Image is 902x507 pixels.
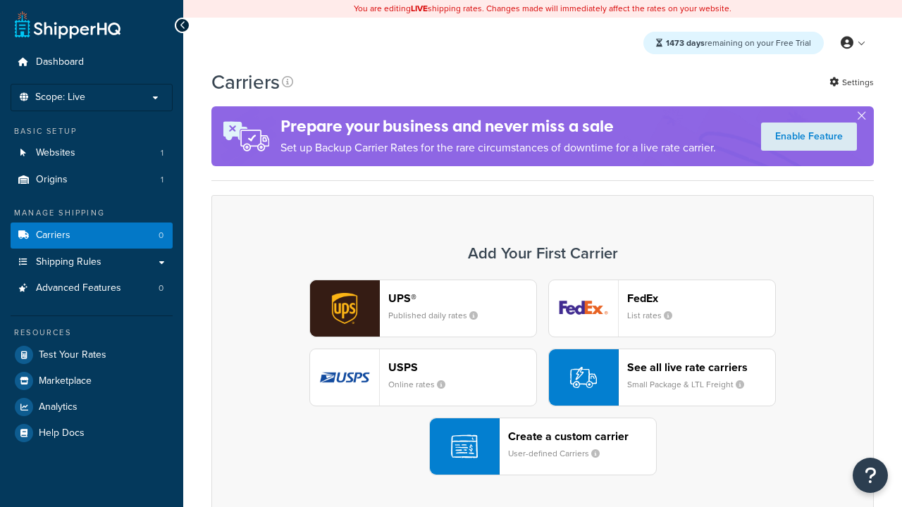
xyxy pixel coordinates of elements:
a: Settings [829,73,874,92]
span: Analytics [39,401,78,413]
button: ups logoUPS®Published daily rates [309,280,537,337]
div: Manage Shipping [11,207,173,219]
a: Carriers 0 [11,223,173,249]
span: Advanced Features [36,282,121,294]
small: Published daily rates [388,309,489,322]
h3: Add Your First Carrier [226,245,859,262]
span: Help Docs [39,427,85,439]
button: Create a custom carrierUser-defined Carriers [429,418,657,475]
a: ShipperHQ Home [15,11,121,39]
button: fedEx logoFedExList rates [548,280,776,337]
button: usps logoUSPSOnline rates [309,349,537,406]
h1: Carriers [211,68,280,96]
a: Shipping Rules [11,249,173,275]
button: Open Resource Center [853,458,888,493]
small: User-defined Carriers [508,447,611,460]
a: Advanced Features 0 [11,275,173,301]
a: Marketplace [11,368,173,394]
div: remaining on your Free Trial [643,32,824,54]
header: USPS [388,361,536,374]
img: icon-carrier-custom-c93b8a24.svg [451,433,478,460]
li: Carriers [11,223,173,249]
div: Basic Setup [11,125,173,137]
span: Scope: Live [35,92,85,104]
img: ad-rules-rateshop-fe6ec290ccb7230408bd80ed9643f0289d75e0ffd9eb532fc0e269fcd187b520.png [211,106,280,166]
img: icon-carrier-liverate-becf4550.svg [570,364,597,391]
div: Resources [11,327,173,339]
small: List rates [627,309,684,322]
p: Set up Backup Carrier Rates for the rare circumstances of downtime for a live rate carrier. [280,138,716,158]
small: Online rates [388,378,457,391]
header: UPS® [388,292,536,305]
strong: 1473 days [666,37,705,49]
span: Shipping Rules [36,256,101,268]
header: Create a custom carrier [508,430,656,443]
span: Dashboard [36,56,84,68]
b: LIVE [411,2,428,15]
span: Carriers [36,230,70,242]
a: Analytics [11,394,173,420]
span: Websites [36,147,75,159]
span: 1 [161,147,163,159]
img: fedEx logo [549,280,618,337]
a: Dashboard [11,49,173,75]
a: Websites 1 [11,140,173,166]
span: 1 [161,174,163,186]
a: Enable Feature [761,123,857,151]
li: Websites [11,140,173,166]
small: Small Package & LTL Freight [627,378,755,391]
a: Help Docs [11,420,173,446]
header: See all live rate carriers [627,361,775,374]
span: Test Your Rates [39,349,106,361]
span: 0 [159,230,163,242]
span: 0 [159,282,163,294]
a: Test Your Rates [11,342,173,368]
button: See all live rate carriersSmall Package & LTL Freight [548,349,776,406]
a: Origins 1 [11,167,173,193]
img: ups logo [310,280,379,337]
li: Origins [11,167,173,193]
img: usps logo [310,349,379,406]
span: Origins [36,174,68,186]
header: FedEx [627,292,775,305]
li: Advanced Features [11,275,173,301]
h4: Prepare your business and never miss a sale [280,115,716,138]
span: Marketplace [39,375,92,387]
